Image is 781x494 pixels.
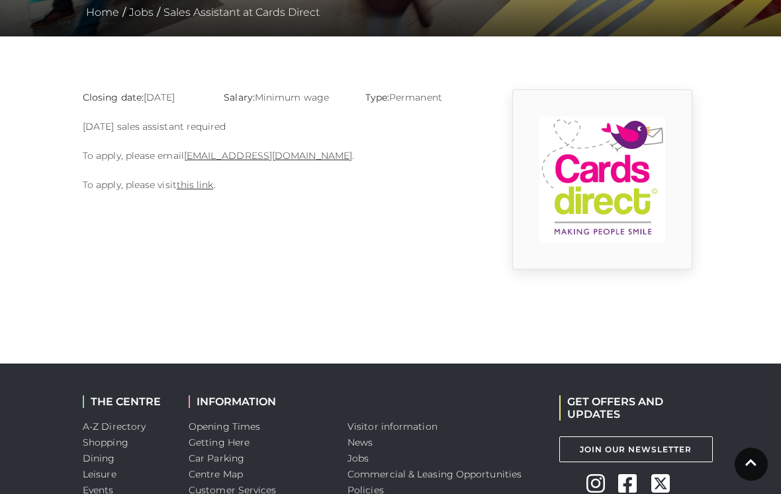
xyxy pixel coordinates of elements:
a: [EMAIL_ADDRESS][DOMAIN_NAME] [184,150,352,162]
a: Dining [83,452,115,464]
a: this link [177,179,214,191]
a: A-Z Directory [83,420,146,432]
h2: THE CENTRE [83,395,169,408]
strong: Closing date: [83,91,144,103]
strong: Type: [365,91,389,103]
p: To apply, please visit . [83,177,486,193]
a: Opening Times [189,420,260,432]
a: News [347,436,373,448]
a: Centre Map [189,468,243,480]
h2: INFORMATION [189,395,328,408]
a: Home [83,6,122,19]
a: Jobs [347,452,369,464]
a: Car Parking [189,452,244,464]
strong: Salary: [224,91,255,103]
a: Commercial & Leasing Opportunities [347,468,522,480]
a: Shopping [83,436,128,448]
a: Leisure [83,468,116,480]
a: Jobs [126,6,157,19]
a: Getting Here [189,436,250,448]
p: [DATE] sales assistant required [83,119,486,134]
a: Join Our Newsletter [559,436,713,462]
h2: GET OFFERS AND UPDATES [559,395,698,420]
p: [DATE] [83,89,204,105]
p: Minimum wage [224,89,345,105]
img: 9_1554819914_l1cI.png [539,117,665,242]
p: Permanent [365,89,486,105]
a: Visitor information [347,420,437,432]
p: To apply, please email . [83,148,486,164]
a: Sales Assistant at Cards Direct [160,6,323,19]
